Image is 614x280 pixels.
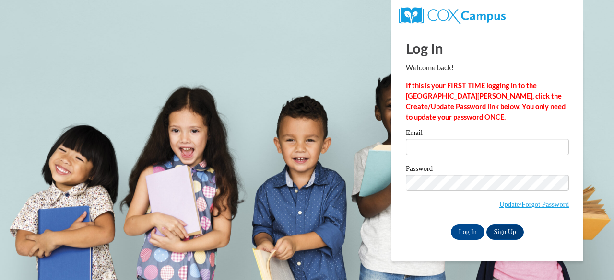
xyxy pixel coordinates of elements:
[399,11,506,19] a: COX Campus
[406,63,569,73] p: Welcome back!
[486,224,524,240] a: Sign Up
[406,81,566,121] strong: If this is your FIRST TIME logging in to the [GEOGRAPHIC_DATA][PERSON_NAME], click the Create/Upd...
[499,201,569,208] a: Update/Forgot Password
[406,165,569,175] label: Password
[406,129,569,139] label: Email
[406,38,569,58] h1: Log In
[451,224,484,240] input: Log In
[399,7,506,24] img: COX Campus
